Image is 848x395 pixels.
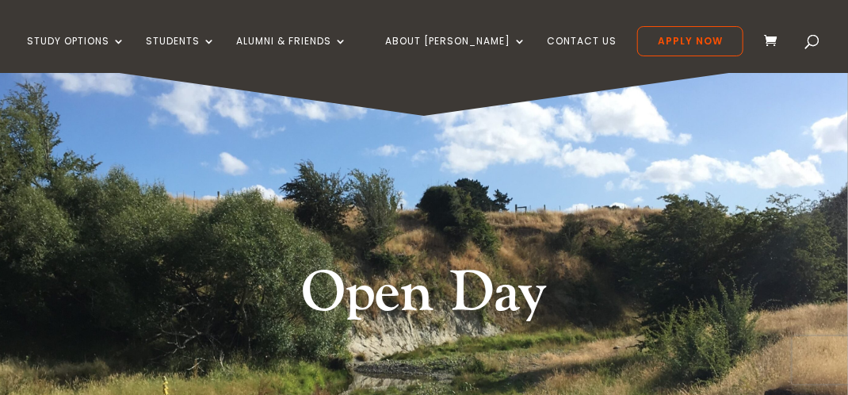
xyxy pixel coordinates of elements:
a: Alumni & Friends [236,36,347,73]
a: Apply Now [637,26,743,56]
h1: Open Day [127,256,721,339]
a: About [PERSON_NAME] [385,36,526,73]
a: Study Options [27,36,125,73]
a: Students [146,36,216,73]
a: Contact Us [547,36,617,73]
